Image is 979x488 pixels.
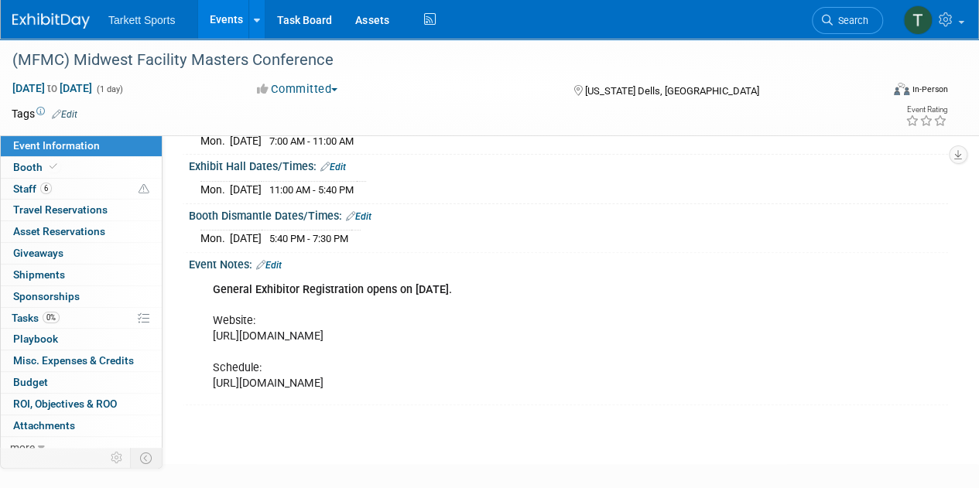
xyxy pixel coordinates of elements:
span: Misc. Expenses & Credits [13,354,134,367]
a: Edit [256,260,282,271]
a: Edit [346,211,371,222]
td: [DATE] [230,132,262,148]
div: In-Person [912,84,948,95]
span: Budget [13,376,48,388]
a: Asset Reservations [1,221,162,242]
a: Attachments [1,415,162,436]
button: Committed [252,81,344,97]
div: Website: [URL][DOMAIN_NAME] Schedule: [URL][DOMAIN_NAME] [202,275,798,399]
span: Travel Reservations [13,203,108,216]
span: 11:00 AM - 5:40 PM [269,184,354,196]
a: Booth [1,157,162,178]
span: Staff [13,183,52,195]
span: Shipments [13,268,65,281]
img: ExhibitDay [12,13,90,29]
span: Tarkett Sports [108,14,175,26]
a: Sponsorships [1,286,162,307]
a: Giveaways [1,243,162,264]
a: Playbook [1,329,162,350]
td: Personalize Event Tab Strip [104,448,131,468]
span: Giveaways [13,247,63,259]
span: (1 day) [95,84,123,94]
td: Tags [12,106,77,121]
div: Exhibit Hall Dates/Times: [189,155,948,175]
a: Search [812,7,883,34]
div: Event Rating [905,106,947,114]
span: Attachments [13,419,75,432]
span: [US_STATE] Dells, [GEOGRAPHIC_DATA] [584,85,758,97]
span: 6 [40,183,52,194]
span: Search [833,15,868,26]
div: Booth Dismantle Dates/Times: [189,204,948,224]
span: Asset Reservations [13,225,105,237]
div: Event Notes: [189,253,948,273]
td: Mon. [200,182,230,198]
td: [DATE] [230,182,262,198]
span: Booth [13,161,60,173]
a: Event Information [1,135,162,156]
span: Potential Scheduling Conflict -- at least one attendee is tagged in another overlapping event. [139,183,149,196]
span: ROI, Objectives & ROO [13,398,117,410]
span: 0% [43,312,60,323]
b: General Exhibitor Registration opens on [DATE]. [213,283,452,296]
td: Toggle Event Tabs [131,448,163,468]
td: Mon. [200,132,230,148]
a: ROI, Objectives & ROO [1,394,162,415]
span: Event Information [13,139,100,152]
a: Misc. Expenses & Credits [1,350,162,371]
img: Tom Breuer [903,5,933,35]
a: Budget [1,372,162,393]
span: [DATE] [DATE] [12,81,93,95]
a: Staff6 [1,179,162,200]
span: Playbook [13,333,58,345]
span: 7:00 AM - 11:00 AM [269,135,354,147]
span: Sponsorships [13,290,80,302]
img: Format-Inperson.png [894,83,909,95]
a: Tasks0% [1,308,162,329]
i: Booth reservation complete [50,162,57,171]
td: Mon. [200,230,230,247]
a: Edit [320,162,346,172]
a: Edit [52,109,77,120]
span: Tasks [12,312,60,324]
a: Shipments [1,264,162,285]
span: to [45,82,60,94]
span: 5:40 PM - 7:30 PM [269,233,348,244]
div: (MFMC) Midwest Facility Masters Conference [7,46,868,74]
span: more [10,441,35,453]
a: Travel Reservations [1,200,162,220]
div: Event Format [811,80,948,104]
td: [DATE] [230,230,262,247]
a: more [1,437,162,458]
